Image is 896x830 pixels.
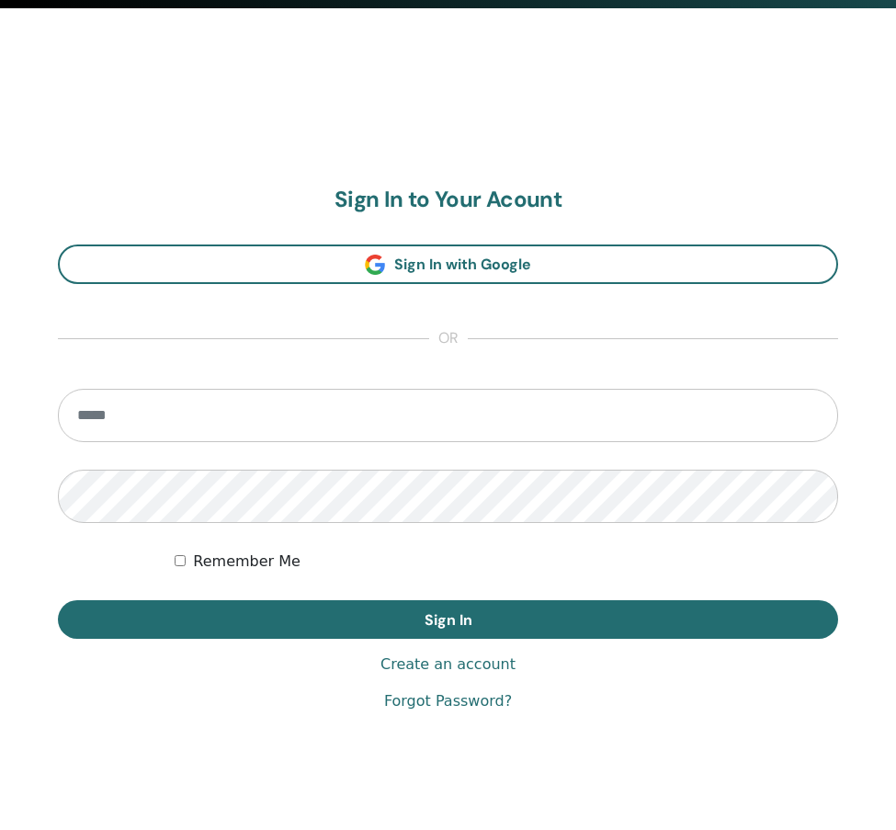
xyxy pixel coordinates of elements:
label: Remember Me [193,551,301,573]
a: Create an account [380,654,516,676]
span: or [429,328,468,350]
h2: Sign In to Your Acount [58,187,838,213]
a: Sign In with Google [58,244,838,284]
button: Sign In [58,600,838,639]
span: Sign In with Google [394,255,531,274]
a: Forgot Password? [384,690,512,712]
span: Sign In [425,610,472,630]
div: Keep me authenticated indefinitely or until I manually logout [175,551,838,573]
